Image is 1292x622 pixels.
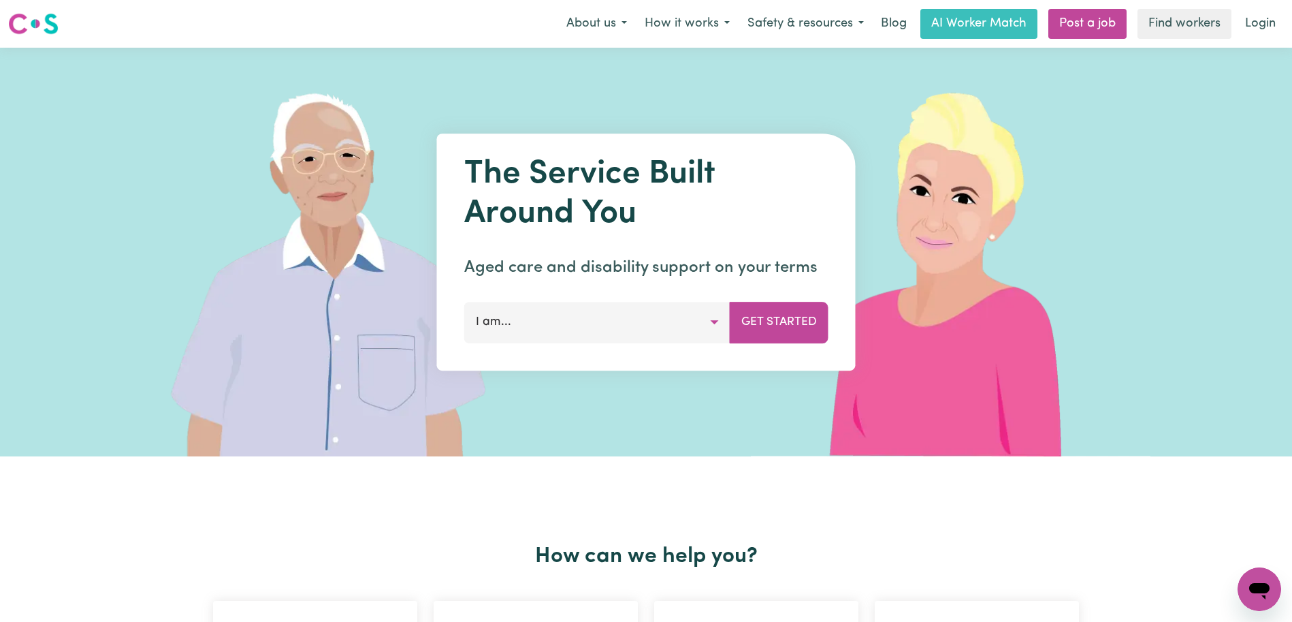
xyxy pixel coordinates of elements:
p: Aged care and disability support on your terms [464,255,828,280]
button: I am... [464,302,730,343]
a: Blog [873,9,915,39]
iframe: Button to launch messaging window [1238,567,1281,611]
button: Get Started [730,302,828,343]
button: Safety & resources [739,10,873,38]
button: How it works [636,10,739,38]
a: Login [1237,9,1284,39]
a: AI Worker Match [920,9,1037,39]
a: Post a job [1048,9,1127,39]
a: Careseekers logo [8,8,59,40]
img: Careseekers logo [8,12,59,36]
h1: The Service Built Around You [464,155,828,234]
a: Find workers [1137,9,1231,39]
button: About us [558,10,636,38]
h2: How can we help you? [205,544,1087,570]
